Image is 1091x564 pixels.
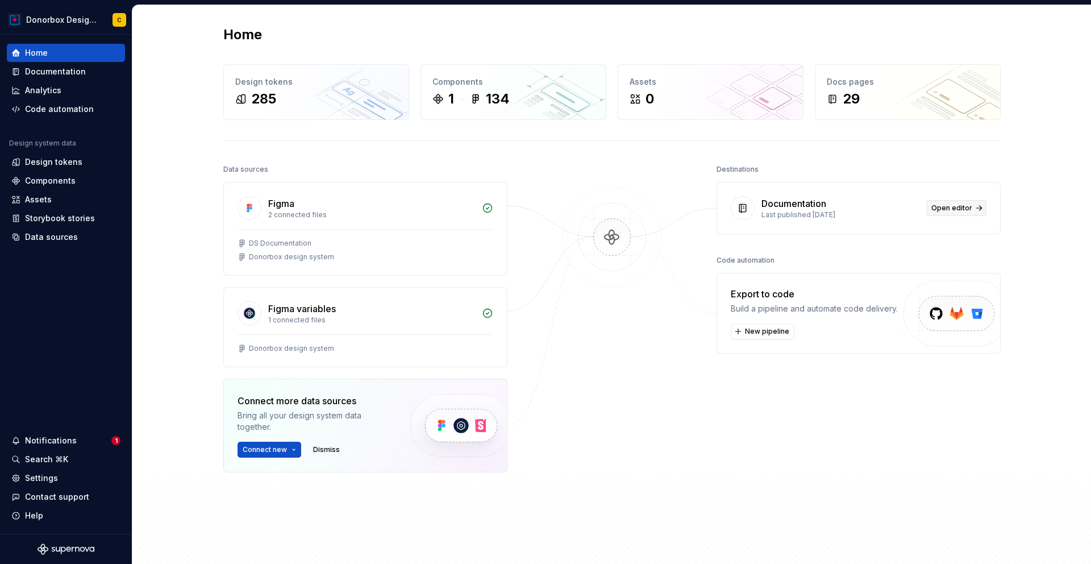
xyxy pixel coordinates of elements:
[646,90,654,108] div: 0
[25,175,76,186] div: Components
[313,445,340,454] span: Dismiss
[25,213,95,224] div: Storybook stories
[486,90,510,108] div: 134
[630,76,792,88] div: Assets
[420,64,606,120] a: Components1134
[25,85,61,96] div: Analytics
[8,13,22,27] img: 17077652-375b-4f2c-92b0-528c72b71ea0.png
[2,7,130,32] button: Donorbox Design SystemC
[7,432,125,450] button: Notifications1
[815,64,1001,120] a: Docs pages29
[223,161,268,177] div: Data sources
[717,252,774,268] div: Code automation
[25,472,58,484] div: Settings
[7,450,125,468] button: Search ⌘K
[7,228,125,246] a: Data sources
[7,81,125,99] a: Analytics
[117,15,122,24] div: C
[731,287,898,301] div: Export to code
[268,316,475,325] div: 1 connected files
[926,200,986,216] a: Open editor
[731,324,794,339] button: New pipeline
[25,491,89,503] div: Contact support
[618,64,803,120] a: Assets0
[7,190,125,209] a: Assets
[432,76,594,88] div: Components
[223,64,409,120] a: Design tokens285
[38,544,94,555] svg: Supernova Logo
[223,287,507,367] a: Figma variables1 connected filesDonorbox design system
[25,66,86,77] div: Documentation
[251,90,276,108] div: 285
[7,63,125,81] a: Documentation
[7,507,125,525] button: Help
[25,194,52,205] div: Assets
[223,26,262,44] h2: Home
[308,442,345,458] button: Dismiss
[235,76,397,88] div: Design tokens
[238,394,391,408] div: Connect more data sources
[761,210,919,219] div: Last published [DATE]
[238,410,391,433] div: Bring all your design system data together.
[25,47,48,59] div: Home
[249,252,334,262] div: Donorbox design system
[448,90,454,108] div: 1
[731,303,898,314] div: Build a pipeline and automate code delivery.
[7,488,125,506] button: Contact support
[745,327,789,336] span: New pipeline
[9,139,76,148] div: Design system data
[25,103,94,115] div: Code automation
[7,153,125,171] a: Design tokens
[931,204,972,213] span: Open editor
[7,172,125,190] a: Components
[238,442,301,458] button: Connect new
[249,239,311,248] div: DS Documentation
[25,454,68,465] div: Search ⌘K
[717,161,759,177] div: Destinations
[7,100,125,118] a: Code automation
[268,302,336,316] div: Figma variables
[25,231,78,243] div: Data sources
[25,156,82,168] div: Design tokens
[7,209,125,227] a: Storybook stories
[268,197,294,210] div: Figma
[268,210,475,219] div: 2 connected files
[111,436,120,445] span: 1
[7,469,125,487] a: Settings
[249,344,334,353] div: Donorbox design system
[243,445,287,454] span: Connect new
[761,197,826,210] div: Documentation
[25,510,43,521] div: Help
[25,435,77,446] div: Notifications
[26,14,99,26] div: Donorbox Design System
[843,90,860,108] div: 29
[7,44,125,62] a: Home
[827,76,989,88] div: Docs pages
[223,182,507,276] a: Figma2 connected filesDS DocumentationDonorbox design system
